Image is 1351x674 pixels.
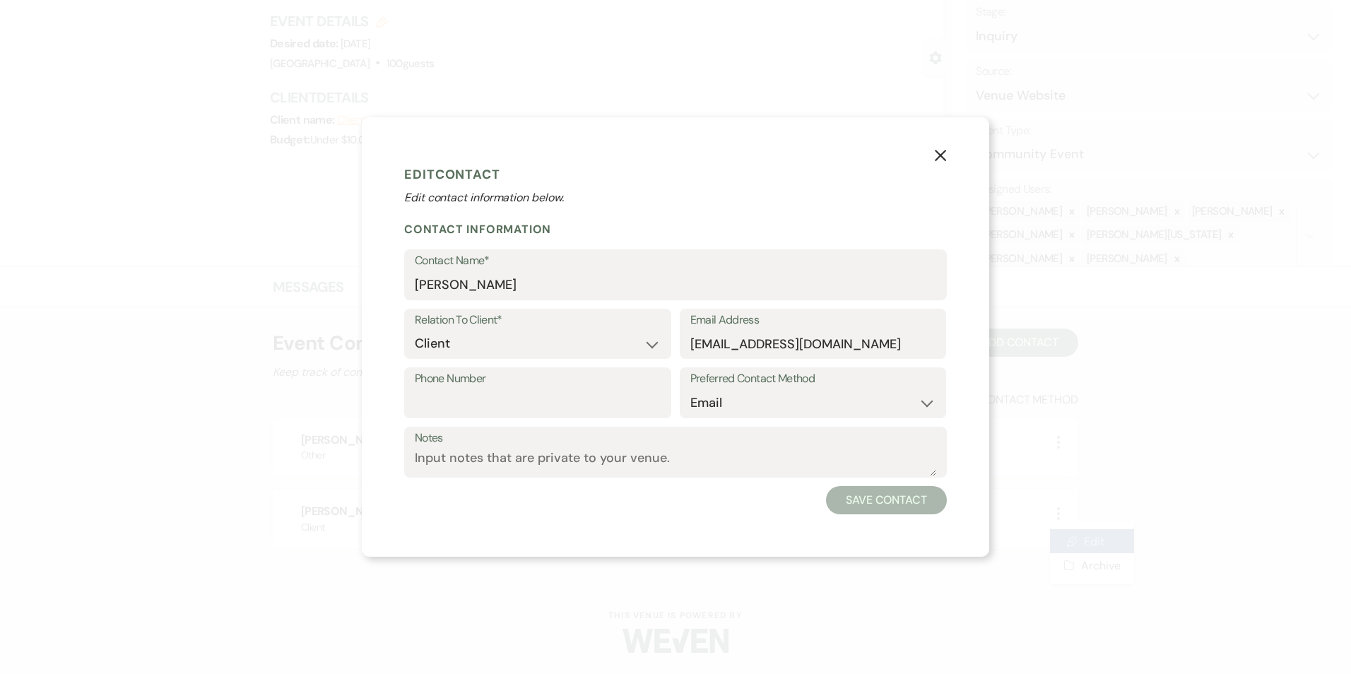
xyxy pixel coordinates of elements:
[415,271,936,299] input: First and Last Name
[826,486,947,514] button: Save Contact
[415,428,936,449] label: Notes
[404,189,947,206] p: Edit contact information below.
[690,369,936,389] label: Preferred Contact Method
[690,310,936,331] label: Email Address
[404,222,947,237] h2: Contact Information
[415,310,661,331] label: Relation To Client*
[415,369,661,389] label: Phone Number
[415,251,936,271] label: Contact Name*
[404,164,947,185] h1: Edit Contact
